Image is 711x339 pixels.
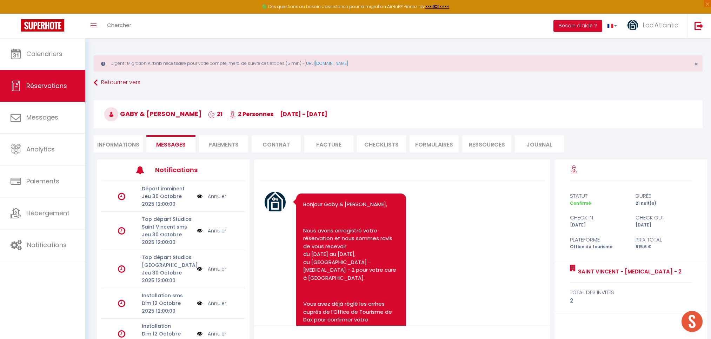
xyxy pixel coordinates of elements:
div: Plateforme [565,236,631,244]
h3: Notifications [155,162,215,178]
div: check in [565,213,631,222]
p: Nous avons enregistré votre réservation et nous sommes ravis de vous recevoir du [DATE] au [DATE]... [303,227,399,282]
a: Annuler [208,227,226,235]
p: Top départ Studios Saint Vincent sms [142,215,192,231]
a: Annuler [208,299,226,307]
span: Réservations [26,81,67,90]
div: 915.6 € [631,244,697,250]
button: Besoin d'aide ? [553,20,602,32]
span: Paiements [26,177,59,185]
img: logout [695,21,703,30]
div: 21 nuit(s) [631,200,697,207]
li: Ressources [462,135,511,152]
a: >>> ICI <<<< [425,4,450,9]
span: Calendriers [26,49,62,58]
li: FORMULAIRES [410,135,459,152]
p: Départ imminent [142,185,192,192]
div: durée [631,192,697,200]
li: Journal [515,135,564,152]
img: NO IMAGE [197,265,202,273]
div: total des invités [570,288,692,297]
img: Super Booking [21,19,64,32]
img: NO IMAGE [197,227,202,235]
p: Top départ Studios [GEOGRAPHIC_DATA] [142,253,192,269]
div: 2 [570,297,692,305]
span: × [694,60,698,68]
p: Dim 12 Octobre 2025 12:00:00 [142,299,192,315]
div: Office du tourisme [565,244,631,250]
a: Retourner vers [94,76,703,89]
a: [URL][DOMAIN_NAME] [305,60,348,66]
a: Saint Vincent - [MEDICAL_DATA] - 2 [576,267,682,276]
p: Vous avez déjà réglé les arrhes auprès de l’Office de Tourisme de Dax pour confirmer votre réserv... [303,300,399,332]
span: Analytics [26,145,55,154]
img: NO IMAGE [197,192,202,200]
button: Close [694,61,698,67]
span: Hébergement [26,209,69,217]
span: Chercher [107,21,131,29]
a: Annuler [208,330,226,338]
li: Facture [304,135,353,152]
span: Gaby & [PERSON_NAME] [104,109,201,118]
p: Bonjour Gaby & [PERSON_NAME], [303,201,399,209]
a: Annuler [208,192,226,200]
p: Installation [142,322,192,330]
span: [DATE] - [DATE] [280,110,327,118]
img: ... [627,20,638,30]
span: Loc'Atlantic [643,21,678,29]
div: Urgent : Migration Airbnb nécessaire pour votre compte, merci de suivre ces étapes (5 min) - [94,55,703,72]
div: check out [631,213,697,222]
li: Informations [94,135,143,152]
img: NO IMAGE [197,299,202,307]
p: Jeu 30 Octobre 2025 12:00:00 [142,269,192,284]
p: Jeu 30 Octobre 2025 12:00:00 [142,192,192,208]
span: 21 [208,110,222,118]
a: Annuler [208,265,226,273]
span: Messages [156,141,186,149]
div: statut [565,192,631,200]
div: [DATE] [565,222,631,229]
div: Ouvrir le chat [682,311,703,332]
img: NO IMAGE [197,330,202,338]
p: Jeu 30 Octobre 2025 12:00:00 [142,231,192,246]
a: ... Loc'Atlantic [622,14,687,38]
p: Installation sms [142,292,192,299]
div: [DATE] [631,222,697,229]
li: Contrat [252,135,301,152]
span: Confirmé [570,200,591,206]
a: Chercher [102,14,137,38]
li: Paiements [199,135,248,152]
li: CHECKLISTS [357,135,406,152]
span: Notifications [27,240,67,249]
span: Messages [26,113,58,122]
img: 1592223132.png [265,192,286,213]
span: 2 Personnes [229,110,273,118]
div: Prix total [631,236,697,244]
